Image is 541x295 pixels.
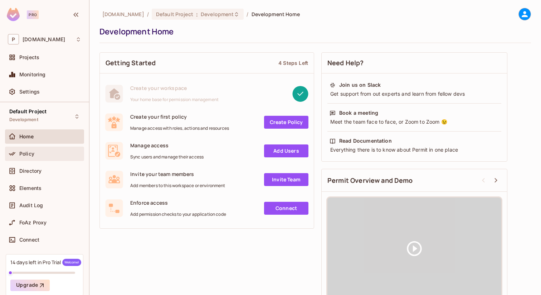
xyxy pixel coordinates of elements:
span: Invite your team members [130,171,225,177]
div: Read Documentation [339,137,392,144]
li: / [247,11,248,18]
span: Create your workspace [130,85,219,91]
div: 4 Steps Left [278,60,308,66]
div: Join us on Slack [339,81,381,89]
span: Manage access [130,142,204,149]
div: Development Home [99,26,527,37]
div: Pro [27,10,39,19]
span: Elements [19,185,42,191]
div: Meet the team face to face, or Zoom to Zoom 😉 [330,118,499,125]
span: Need Help? [327,58,364,67]
span: Development [9,117,38,123]
span: Projects [19,54,39,60]
span: : [196,11,198,17]
span: Manage access with roles, actions and resources [130,125,229,131]
span: FoAz Proxy [19,220,47,225]
span: Your home base for permission management [130,97,219,103]
a: Connect [264,202,308,215]
button: Upgrade [10,280,50,291]
span: Connect [19,237,39,243]
span: Development Home [252,11,300,18]
div: Everything there is to know about Permit in one place [330,146,499,153]
span: Monitoring [19,72,46,77]
div: Book a meeting [339,109,378,116]
a: Invite Team [264,173,308,186]
span: Welcome! [62,259,81,266]
span: Policy [19,151,34,157]
div: 14 days left in Pro Trial [10,259,81,266]
li: / [147,11,149,18]
span: Development [201,11,234,18]
span: P [8,34,19,44]
img: SReyMgAAAABJRU5ErkJggg== [7,8,20,21]
span: Directory [19,168,42,174]
span: Getting Started [106,58,156,67]
span: Default Project [9,109,47,114]
a: Create Policy [264,116,308,129]
span: Settings [19,89,40,95]
a: Add Users [264,144,308,157]
span: Add permission checks to your application code [130,211,226,217]
span: Default Project [156,11,193,18]
span: Sync users and manage their access [130,154,204,160]
span: Audit Log [19,203,43,208]
span: Permit Overview and Demo [327,176,413,185]
span: Add members to this workspace or environment [130,183,225,189]
span: Enforce access [130,199,226,206]
span: the active workspace [102,11,144,18]
span: Workspace: permit.io [23,37,65,42]
div: Get support from out experts and learn from fellow devs [330,90,499,97]
span: Create your first policy [130,113,229,120]
span: Home [19,134,34,139]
